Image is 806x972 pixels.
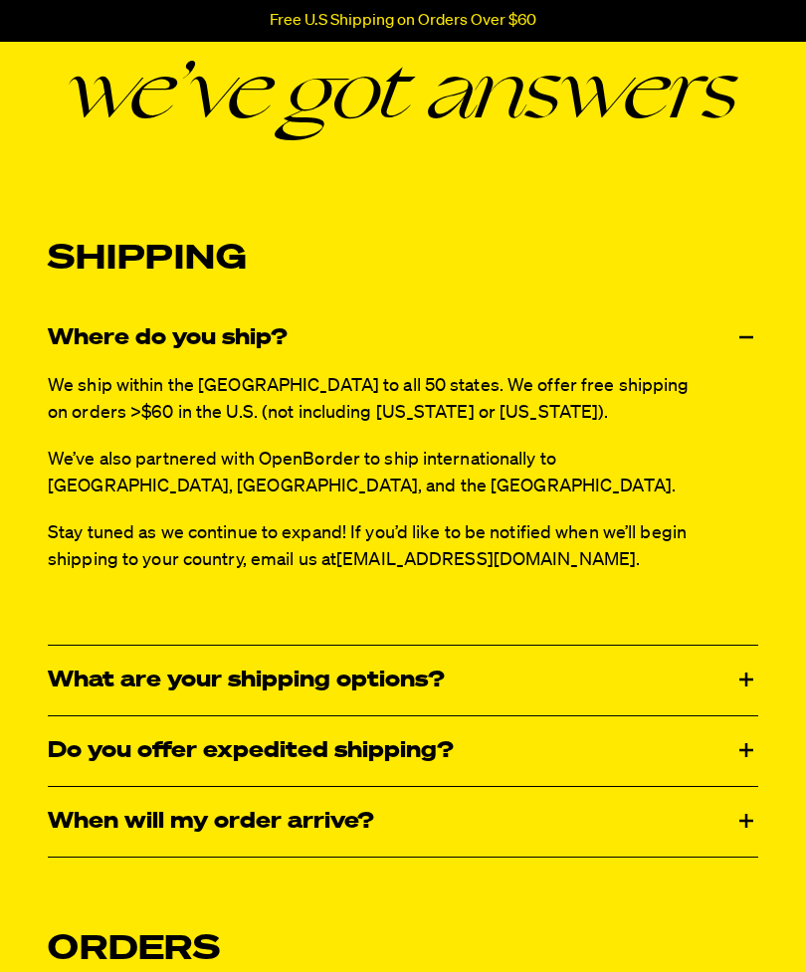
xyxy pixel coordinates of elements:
h2: Orders [48,929,758,970]
span: We ship within the [GEOGRAPHIC_DATA] to all 50 states. We offer free shipping on orders >$60 in t... [48,377,689,422]
p: Free U.S Shipping on Orders Over $60 [270,12,536,30]
h2: Shipping [48,239,758,280]
em: we’ve got answers [48,48,758,127]
div: When will my order arrive? [48,787,758,857]
span: Stay tuned as we continue to expand! If you’d like to be notified when we’ll begin shipping to yo... [48,524,687,569]
div: Do you offer expedited shipping? [48,716,758,786]
div: What are your shipping options? [48,646,758,715]
div: Where do you ship? [48,303,758,373]
span: We’ve also partnered with OpenBorder to ship internationally to [GEOGRAPHIC_DATA], [GEOGRAPHIC_DA... [48,451,676,495]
